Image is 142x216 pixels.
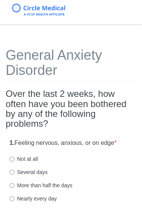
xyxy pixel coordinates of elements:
input: Several days [9,170,14,175]
h2: Over the last 2 weeks, how often have you been bothered by any of the following problems? [6,89,136,129]
label: Several days [9,168,48,176]
label: Feeling nervous, anxious, or on edge [9,139,117,148]
label: Nearly every day [9,195,57,202]
input: Not at all [9,157,14,162]
input: Nearly every day [9,196,14,201]
input: More than half the days [9,183,14,188]
img: Circle Medical Logo [12,3,65,16]
label: Not at all [9,155,38,163]
label: More than half the days [9,182,72,189]
strong: 1. [9,140,14,146]
h1: General Anxiety Disorder [6,48,136,81]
